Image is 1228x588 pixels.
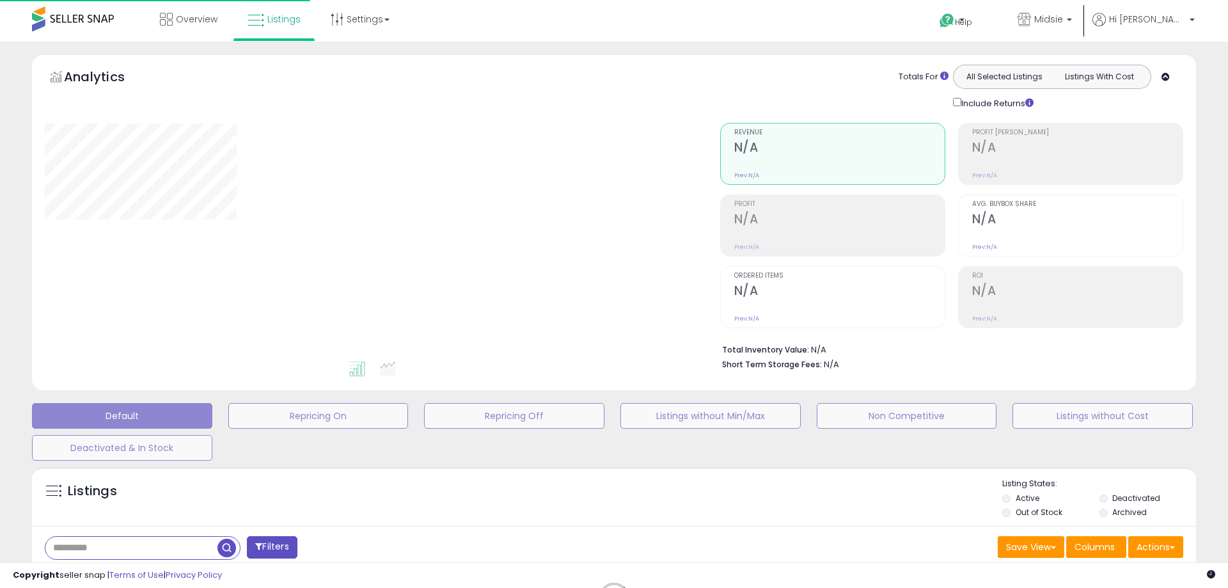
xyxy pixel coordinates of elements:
small: Prev: N/A [734,315,759,322]
div: seller snap | | [13,569,222,582]
li: N/A [722,341,1174,356]
small: Prev: N/A [734,243,759,251]
small: Prev: N/A [734,171,759,179]
div: Include Returns [943,95,1049,110]
b: Total Inventory Value: [722,344,809,355]
button: Repricing On [228,403,409,429]
h2: N/A [734,140,945,157]
span: Hi [PERSON_NAME] [1109,13,1186,26]
span: N/A [824,358,839,370]
span: Help [955,17,972,28]
button: Repricing Off [424,403,604,429]
span: Revenue [734,129,945,136]
span: Avg. Buybox Share [972,201,1183,208]
small: Prev: N/A [972,243,997,251]
small: Prev: N/A [972,171,997,179]
h2: N/A [734,212,945,229]
button: Listings without Cost [1012,403,1193,429]
h2: N/A [734,283,945,301]
span: Profit [734,201,945,208]
span: ROI [972,273,1183,280]
button: All Selected Listings [957,68,1052,85]
h2: N/A [972,212,1183,229]
button: Listings With Cost [1051,68,1147,85]
small: Prev: N/A [972,315,997,322]
i: Get Help [939,13,955,29]
span: Listings [267,13,301,26]
h2: N/A [972,140,1183,157]
span: Ordered Items [734,273,945,280]
button: Non Competitive [817,403,997,429]
a: Hi [PERSON_NAME] [1092,13,1195,42]
h5: Analytics [64,68,150,89]
strong: Copyright [13,569,59,581]
button: Listings without Min/Max [620,403,801,429]
button: Deactivated & In Stock [32,435,212,461]
div: Totals For [899,71,949,83]
span: Overview [176,13,217,26]
a: Help [929,3,997,42]
span: Profit [PERSON_NAME] [972,129,1183,136]
h2: N/A [972,283,1183,301]
span: Midsie [1034,13,1063,26]
button: Default [32,403,212,429]
b: Short Term Storage Fees: [722,359,822,370]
